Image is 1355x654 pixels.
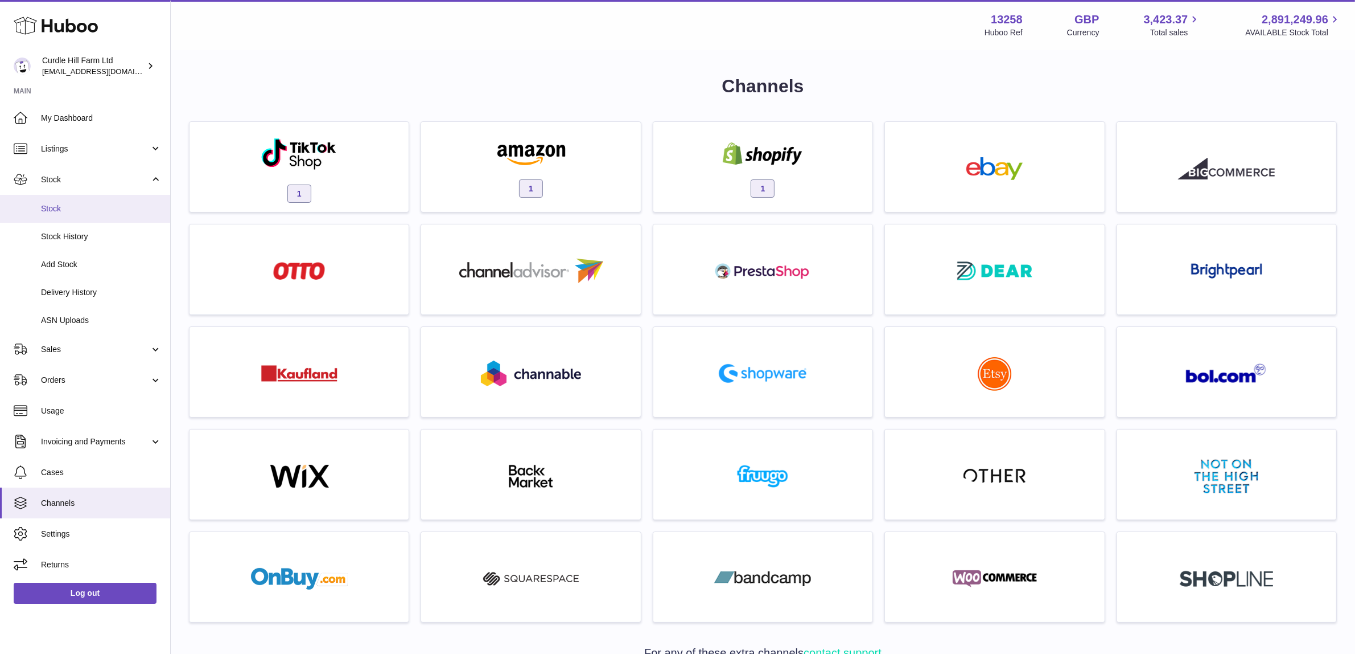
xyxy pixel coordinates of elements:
[273,262,325,280] img: roseta-otto
[251,465,348,488] img: wix
[483,567,579,590] img: squarespace
[41,375,150,386] span: Orders
[1074,12,1099,27] strong: GBP
[714,260,811,283] img: roseta-prestashop
[1123,230,1331,309] a: roseta-brightpearl
[714,567,811,590] img: bandcamp
[195,333,403,411] a: roseta-kaufland
[963,468,1026,485] img: other
[1180,571,1273,587] img: roseta-shopline
[14,583,156,603] a: Log out
[1144,12,1201,38] a: 3,423.37 Total sales
[1123,333,1331,411] a: roseta-bol
[659,538,867,616] a: bandcamp
[287,185,311,203] span: 1
[1186,363,1267,383] img: roseta-bol
[1195,459,1258,493] img: notonthehighstreet
[41,231,162,242] span: Stock History
[41,144,150,154] span: Listings
[483,465,579,488] img: backmarket
[427,538,635,616] a: squarespace
[1067,27,1099,38] div: Currency
[427,230,635,309] a: roseta-channel-advisor
[41,529,162,539] span: Settings
[14,58,31,75] img: internalAdmin-13258@internal.huboo.com
[659,230,867,309] a: roseta-prestashop
[195,128,403,206] a: roseta-tiktokshop 1
[954,258,1036,284] img: roseta-dear
[978,357,1012,391] img: roseta-etsy
[195,435,403,514] a: wix
[659,435,867,514] a: fruugo
[459,259,603,283] img: roseta-channel-advisor
[1191,263,1262,279] img: roseta-brightpearl
[659,128,867,206] a: shopify 1
[41,287,162,298] span: Delivery History
[427,435,635,514] a: backmarket
[189,74,1337,99] h1: Channels
[1123,435,1331,514] a: notonthehighstreet
[1178,157,1275,180] img: roseta-bigcommerce
[1245,27,1341,38] span: AVAILABLE Stock Total
[41,344,150,355] span: Sales
[714,142,811,165] img: shopify
[659,333,867,411] a: roseta-shopware
[891,435,1098,514] a: other
[41,174,150,185] span: Stock
[946,567,1043,590] img: woocommerce
[261,137,337,170] img: roseta-tiktokshop
[41,259,162,270] span: Add Stock
[1123,128,1331,206] a: roseta-bigcommerce
[891,230,1098,309] a: roseta-dear
[42,55,145,77] div: Curdle Hill Farm Ltd
[946,157,1043,180] img: ebay
[41,315,162,326] span: ASN Uploads
[1245,12,1341,38] a: 2,891,249.96 AVAILABLE Stock Total
[427,128,635,206] a: amazon 1
[751,179,775,198] span: 1
[41,113,162,124] span: My Dashboard
[42,67,167,76] span: [EMAIL_ADDRESS][DOMAIN_NAME]
[714,359,811,387] img: roseta-shopware
[41,436,150,447] span: Invoicing and Payments
[483,142,579,165] img: amazon
[41,559,162,570] span: Returns
[41,498,162,509] span: Channels
[891,333,1098,411] a: roseta-etsy
[991,12,1023,27] strong: 13258
[1123,538,1331,616] a: roseta-shopline
[481,361,581,386] img: roseta-channable
[41,406,162,416] span: Usage
[1150,27,1201,38] span: Total sales
[519,179,543,198] span: 1
[427,333,635,411] a: roseta-channable
[41,203,162,214] span: Stock
[195,538,403,616] a: onbuy
[41,467,162,478] span: Cases
[195,230,403,309] a: roseta-otto
[714,465,811,488] img: fruugo
[1262,12,1328,27] span: 2,891,249.96
[261,365,337,382] img: roseta-kaufland
[891,538,1098,616] a: woocommerce
[251,567,348,590] img: onbuy
[1144,12,1188,27] span: 3,423.37
[985,27,1023,38] div: Huboo Ref
[891,128,1098,206] a: ebay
